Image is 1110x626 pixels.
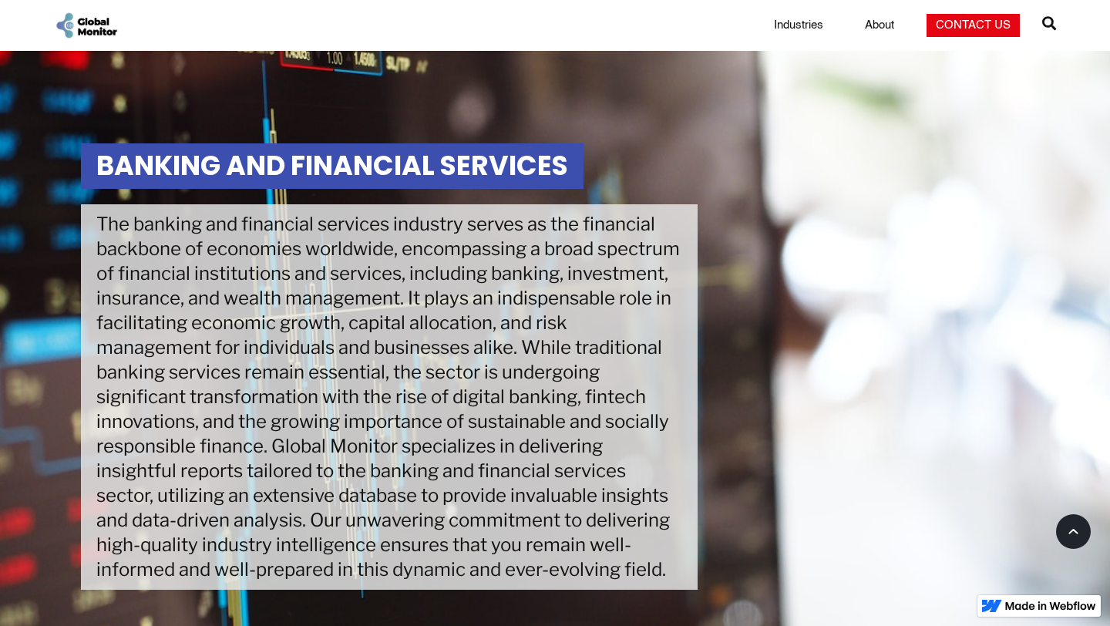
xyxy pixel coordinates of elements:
a: About [856,18,903,33]
div: The banking and financial services industry serves as the financial backbone of economies worldwi... [81,204,698,590]
a: Contact Us [927,14,1020,37]
a: Industries [765,18,832,33]
img: Made in Webflow [1005,601,1096,611]
span:  [1042,12,1056,34]
h1: Banking and Financial Services [81,143,584,189]
a:  [1042,10,1056,41]
a: home [54,11,119,40]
